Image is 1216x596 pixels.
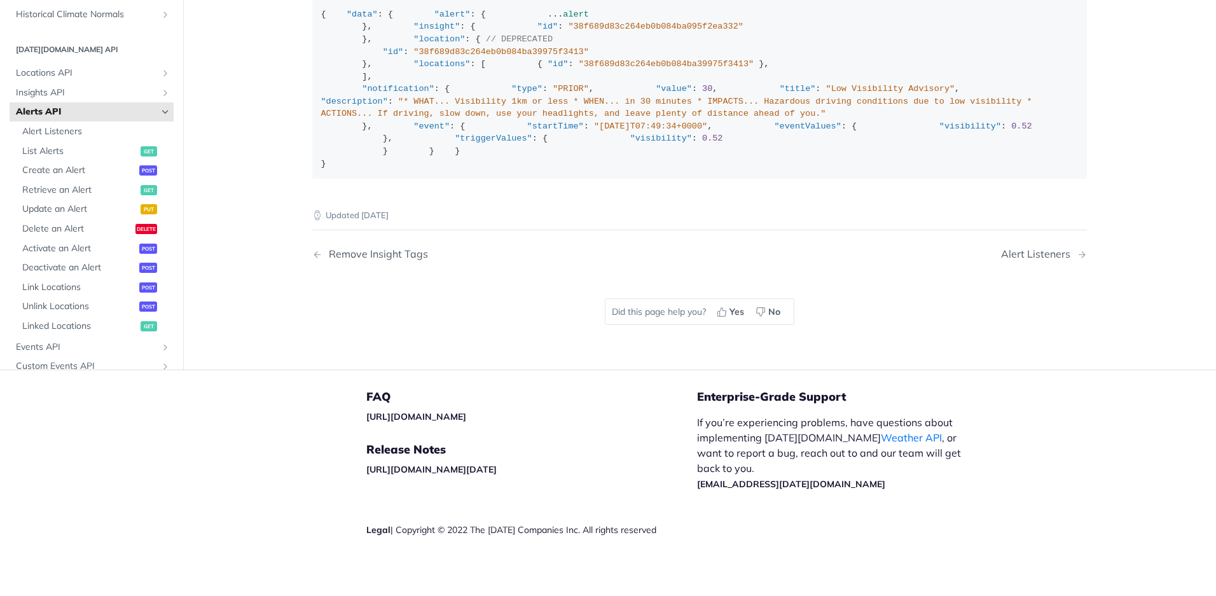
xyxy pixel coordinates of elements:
[413,47,588,57] span: "38f689d83c264eb0b084ba39975f3413"
[139,302,157,312] span: post
[10,45,174,56] h2: [DATE][DOMAIN_NAME] API
[16,360,157,373] span: Custom Events API
[22,125,170,138] span: Alert Listeners
[22,204,137,216] span: Update an Alert
[16,181,174,200] a: Retrieve an Alertget
[605,298,794,325] div: Did this page help you?
[702,84,712,94] span: 30
[16,239,174,258] a: Activate an Alertpost
[160,361,170,371] button: Show subpages for Custom Events API
[434,10,471,19] span: "alert"
[16,8,157,21] span: Historical Climate Normals
[22,281,136,294] span: Link Locations
[630,134,692,143] span: "visibility"
[366,464,497,475] a: [URL][DOMAIN_NAME][DATE]
[568,22,743,31] span: "38f689d83c264eb0b084ba095f2ea332"
[10,83,174,102] a: Insights APIShow subpages for Insights API
[141,185,157,195] span: get
[16,341,157,354] span: Events API
[16,106,157,119] span: Alerts API
[16,162,174,181] a: Create an Alertpost
[312,209,1087,222] p: Updated [DATE]
[160,69,170,79] button: Show subpages for Locations API
[697,478,885,490] a: [EMAIL_ADDRESS][DATE][DOMAIN_NAME]
[321,97,1037,119] span: "* WHAT... Visibility 1km or less * WHEN... in 30 minutes * IMPACTS... Hazardous driving conditio...
[939,121,1001,131] span: "visibility"
[548,10,563,19] span: ...
[702,134,722,143] span: 0.52
[22,301,136,314] span: Unlink Locations
[139,263,157,274] span: post
[1001,248,1087,260] a: Next Page: Alert Listeners
[16,122,174,141] a: Alert Listeners
[881,431,942,444] a: Weather API
[751,302,787,321] button: No
[312,235,1087,273] nav: Pagination Controls
[16,298,174,317] a: Unlink Locationspost
[729,305,744,319] span: Yes
[1001,248,1077,260] div: Alert Listeners
[383,47,403,57] span: "id"
[139,244,157,254] span: post
[141,205,157,215] span: put
[697,389,995,405] h5: Enterprise-Grade Support
[511,84,542,94] span: "type"
[139,166,157,176] span: post
[366,411,466,422] a: [URL][DOMAIN_NAME]
[160,10,170,20] button: Show subpages for Historical Climate Normals
[548,59,568,69] span: "id"
[321,8,1079,170] div: { : { : { }, : { : }, : { : }, : [ { : }, ], : { : , : , : , : }, : { : , : { : }, : { : } } } }
[312,248,644,260] a: Previous Page: Remove Insight Tags
[366,524,390,536] a: Legal
[16,317,174,336] a: Linked Locationsget
[160,88,170,98] button: Show subpages for Insights API
[16,219,174,239] a: Delete an Alertdelete
[366,442,697,457] h5: Release Notes
[22,223,132,235] span: Delete an Alert
[563,10,589,19] span: alert
[10,103,174,122] a: Alerts APIHide subpages for Alerts API
[16,278,174,297] a: Link Locationspost
[413,22,460,31] span: "insight"
[22,184,137,197] span: Retrieve an Alert
[135,224,157,234] span: delete
[321,97,388,106] span: "description"
[160,342,170,352] button: Show subpages for Events API
[22,320,137,333] span: Linked Locations
[366,523,697,536] div: | Copyright © 2022 The [DATE] Companies Inc. All rights reserved
[537,22,558,31] span: "id"
[780,84,816,94] span: "title"
[160,107,170,118] button: Hide subpages for Alerts API
[455,134,532,143] span: "triggerValues"
[826,84,955,94] span: "Low Visibility Advisory"
[22,165,136,177] span: Create an Alert
[10,338,174,357] a: Events APIShow subpages for Events API
[16,67,157,80] span: Locations API
[22,242,136,255] span: Activate an Alert
[579,59,754,69] span: "38f689d83c264eb0b084ba39975f3413"
[322,248,428,260] div: Remove Insight Tags
[10,64,174,83] a: Locations APIShow subpages for Locations API
[16,200,174,219] a: Update an Alertput
[413,121,450,131] span: "event"
[553,84,589,94] span: "PRIOR"
[366,389,697,405] h5: FAQ
[594,121,707,131] span: "[DATE]T07:49:34+0000"
[10,357,174,376] a: Custom Events APIShow subpages for Custom Events API
[362,84,434,94] span: "notification"
[10,5,174,24] a: Historical Climate NormalsShow subpages for Historical Climate Normals
[527,121,584,131] span: "startTime"
[486,34,553,44] span: // DEPRECATED
[775,121,841,131] span: "eventValues"
[16,87,157,99] span: Insights API
[141,146,157,156] span: get
[413,59,470,69] span: "locations"
[712,302,751,321] button: Yes
[347,10,378,19] span: "data"
[22,262,136,275] span: Deactivate an Alert
[768,305,780,319] span: No
[413,34,465,44] span: "location"
[16,142,174,161] a: List Alertsget
[656,84,692,94] span: "value"
[141,321,157,331] span: get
